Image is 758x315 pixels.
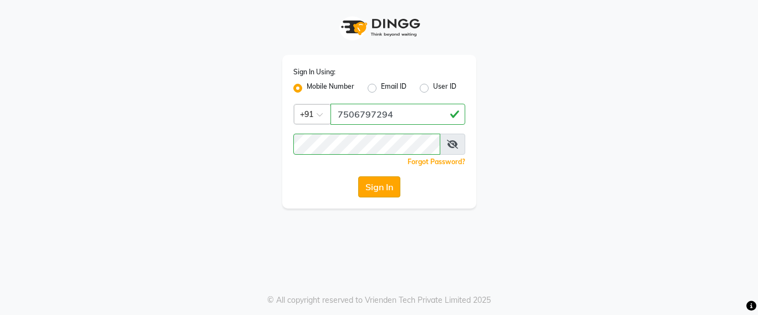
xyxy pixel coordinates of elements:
label: User ID [433,82,456,95]
button: Sign In [358,176,400,197]
label: Sign In Using: [293,67,335,77]
img: logo1.svg [335,11,424,44]
input: Username [293,134,440,155]
a: Forgot Password? [408,157,465,166]
label: Mobile Number [307,82,354,95]
label: Email ID [381,82,406,95]
input: Username [330,104,465,125]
